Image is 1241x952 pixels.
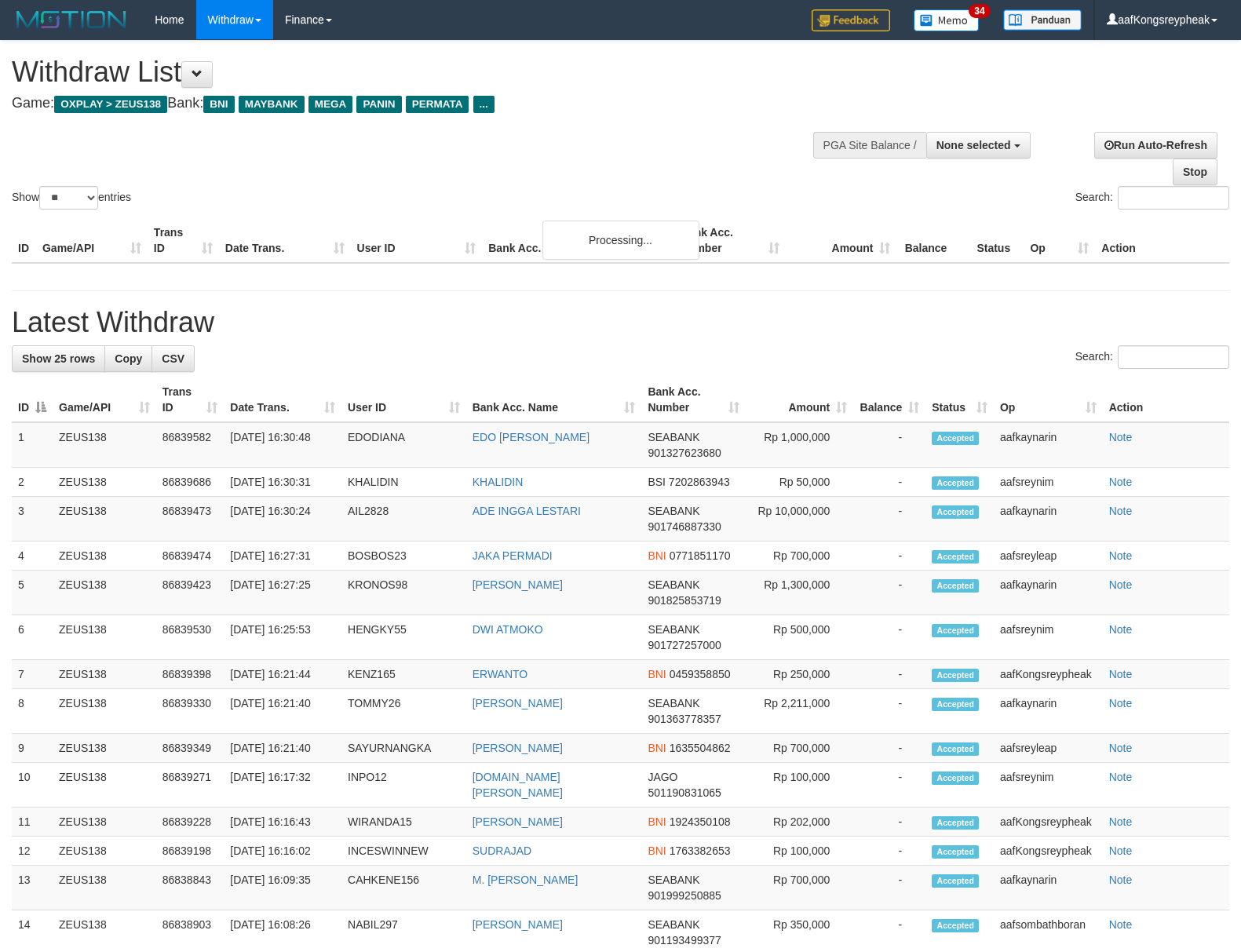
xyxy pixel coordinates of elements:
td: aafsreyleap [994,542,1103,571]
span: Accepted [932,874,979,888]
td: Rp 700,000 [746,542,853,571]
td: CAHKENE156 [341,866,466,910]
td: Rp 700,000 [746,866,853,910]
td: 7 [12,660,53,689]
th: Date Trans.: activate to sort column ascending [224,378,341,422]
span: Copy 501190831065 to clipboard [648,786,721,799]
span: Accepted [932,669,979,682]
span: MAYBANK [239,96,305,113]
span: PERMATA [406,96,469,113]
span: ... [473,96,495,113]
td: 6 [12,615,53,660]
span: Copy 901193499377 to clipboard [648,934,721,947]
td: 13 [12,866,53,910]
span: Copy 901327623680 to clipboard [648,447,721,459]
th: Trans ID: activate to sort column ascending [156,378,224,422]
td: - [853,422,925,468]
td: 86839473 [156,497,224,542]
span: Copy 901825853719 to clipboard [648,594,721,607]
td: aafKongsreypheak [994,837,1103,866]
td: aafsreynim [994,763,1103,808]
td: [DATE] 16:27:25 [224,571,341,615]
span: BNI [648,742,666,754]
a: DWI ATMOKO [473,623,543,636]
td: - [853,468,925,497]
th: Trans ID [148,218,219,263]
td: ZEUS138 [53,615,156,660]
span: SEABANK [648,874,699,886]
td: 86839330 [156,689,224,734]
td: Rp 1,300,000 [746,571,853,615]
span: BNI [203,96,234,113]
span: SEABANK [648,623,699,636]
span: MEGA [308,96,353,113]
span: Accepted [932,432,979,445]
td: - [853,689,925,734]
td: 86839228 [156,808,224,837]
td: 5 [12,571,53,615]
a: Note [1109,668,1133,680]
span: None selected [936,139,1011,151]
a: [PERSON_NAME] [473,742,563,754]
td: Rp 700,000 [746,734,853,763]
td: Rp 100,000 [746,763,853,808]
a: Note [1109,697,1133,709]
th: Amount [786,218,897,263]
h1: Latest Withdraw [12,307,1229,338]
th: Status [970,218,1024,263]
span: Accepted [932,845,979,859]
td: Rp 1,000,000 [746,422,853,468]
td: INCESWINNEW [341,837,466,866]
td: - [853,866,925,910]
span: JAGO [648,771,677,783]
a: Note [1109,815,1133,828]
span: Copy 901999250885 to clipboard [648,889,721,902]
span: BNI [648,815,666,828]
td: 11 [12,808,53,837]
input: Search: [1118,345,1229,369]
a: Note [1109,505,1133,517]
th: Balance [896,218,970,263]
a: Note [1109,742,1133,754]
td: Rp 250,000 [746,660,853,689]
td: ZEUS138 [53,468,156,497]
td: INPO12 [341,763,466,808]
td: ZEUS138 [53,497,156,542]
td: ZEUS138 [53,689,156,734]
span: Accepted [932,505,979,519]
a: [PERSON_NAME] [473,918,563,931]
td: aafKongsreypheak [994,808,1103,837]
a: KHALIDIN [473,476,524,488]
td: Rp 50,000 [746,468,853,497]
td: SAYURNANGKA [341,734,466,763]
th: User ID: activate to sort column ascending [341,378,466,422]
th: Bank Acc. Number [674,218,786,263]
td: 9 [12,734,53,763]
td: 4 [12,542,53,571]
span: Copy 1763382653 to clipboard [670,844,731,857]
span: Copy 0459358850 to clipboard [670,668,731,680]
a: Note [1109,623,1133,636]
span: Copy 1635504862 to clipboard [670,742,731,754]
h4: Game: Bank: [12,96,812,111]
td: [DATE] 16:30:31 [224,468,341,497]
td: - [853,808,925,837]
td: 8 [12,689,53,734]
td: [DATE] 16:21:40 [224,689,341,734]
td: [DATE] 16:16:43 [224,808,341,837]
th: Bank Acc. Name [482,218,673,263]
img: panduan.png [1003,9,1082,31]
a: CSV [151,345,195,372]
span: CSV [162,352,184,365]
td: ZEUS138 [53,422,156,468]
span: Copy 901363778357 to clipboard [648,713,721,725]
a: Note [1109,476,1133,488]
td: [DATE] 16:21:40 [224,734,341,763]
div: Processing... [542,221,699,260]
a: Run Auto-Refresh [1094,132,1217,159]
td: [DATE] 16:21:44 [224,660,341,689]
span: 34 [969,4,990,18]
span: Copy 7202863943 to clipboard [669,476,730,488]
td: ZEUS138 [53,660,156,689]
td: 12 [12,837,53,866]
